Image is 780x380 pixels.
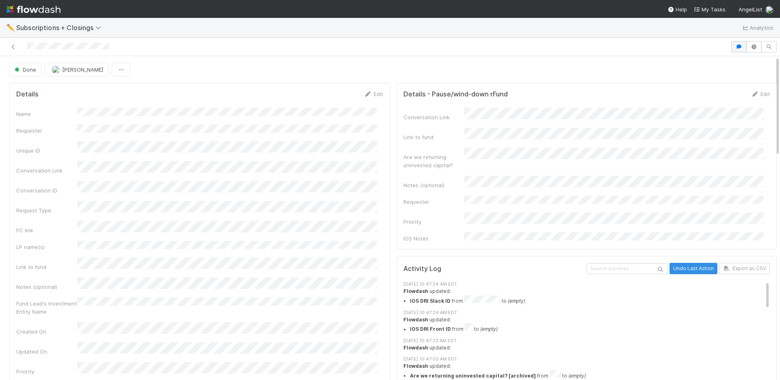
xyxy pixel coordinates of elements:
em: (empty) [480,326,498,332]
div: updated: [403,363,776,380]
li: from to [410,323,776,333]
div: [DATE] 10:47:03 AM EDT [403,356,776,363]
div: Conversation Link [403,113,464,121]
div: [DATE] 10:47:24 AM EDT [403,281,776,288]
div: Requester [403,198,464,206]
strong: Flowdash [403,345,428,351]
div: Name [16,110,77,118]
strong: Flowdash [403,363,428,369]
h5: Details [16,90,39,98]
div: Updated On [16,347,77,356]
strong: IOS DRI Front ID [410,326,451,332]
button: Done [9,63,41,76]
span: AngelList [739,6,762,13]
div: Fund Lead's Investment Entity Name [16,299,77,316]
span: ✏️ [6,24,15,31]
img: avatar_b18de8e2-1483-4e81-aa60-0a3d21592880.png [52,66,60,74]
span: [PERSON_NAME] [62,66,103,73]
div: Priority [403,218,464,226]
li: from to [410,370,776,380]
button: [PERSON_NAME] [45,63,108,76]
a: My Tasks [693,5,726,13]
span: Subscriptions + Closings [16,24,105,32]
span: Done [13,66,36,73]
div: FC link [16,226,77,234]
h5: Activity Log [403,265,585,273]
div: Notes (optional) [403,181,464,189]
a: Analytics [741,23,773,33]
div: LP name(s) [16,243,77,251]
div: Are we returning uninvested capital? [403,153,464,169]
div: updated: [403,344,776,352]
div: [DATE] 10:47:24 AM EDT [403,309,776,316]
div: Unique ID [16,146,77,155]
div: updated: [403,288,776,305]
em: (empty) [508,298,525,304]
em: (empty) [568,373,586,379]
img: avatar_6cb813a7-f212-4ca3-9382-463c76e0b247.png [765,6,773,14]
div: Created On [16,328,77,336]
button: Undo Last Action [669,263,717,274]
strong: Are we returning uninvested capital? [archived] [410,373,536,379]
div: Request Type [16,206,77,214]
div: Link to fund [403,133,464,141]
h5: Details - Pause/wind-down rFund [403,90,508,98]
img: logo-inverted-e16ddd16eac7371096b0.svg [6,2,61,16]
div: [DATE] 10:47:23 AM EDT [403,337,776,344]
button: Export as CSV [719,263,770,274]
li: from to [410,295,776,305]
div: Link to fund [16,263,77,271]
div: Notes (optional) [16,283,77,291]
div: Conversation ID [16,186,77,194]
a: Edit [364,91,383,97]
input: Search activities... [587,263,668,274]
span: My Tasks [693,6,726,13]
strong: Flowdash [403,288,428,294]
div: Requester [16,127,77,135]
div: updated: [403,316,776,333]
div: Conversation Link [16,166,77,175]
strong: IOS DRI Slack ID [410,298,451,304]
a: Edit [751,91,770,97]
div: Priority [16,367,77,376]
div: IOS Notes [403,234,464,242]
strong: Flowdash [403,317,428,323]
div: Help [667,5,687,13]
